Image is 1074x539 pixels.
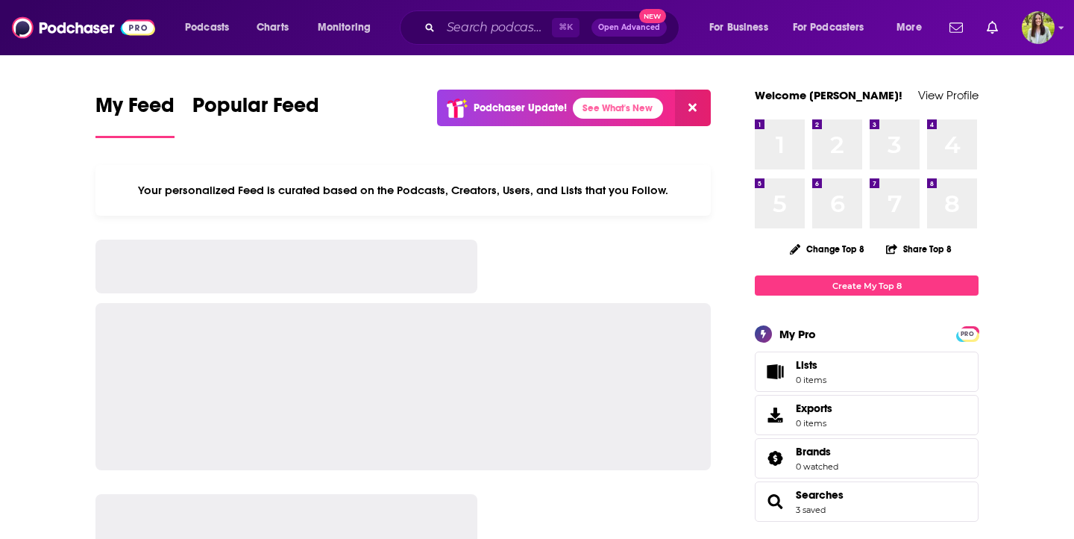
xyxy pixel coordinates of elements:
[639,9,666,23] span: New
[474,102,567,114] p: Podchaser Update!
[755,438,979,479] span: Brands
[175,16,248,40] button: open menu
[796,445,838,458] a: Brands
[318,17,371,38] span: Monitoring
[779,327,816,341] div: My Pro
[793,17,864,38] span: For Podcasters
[755,275,979,296] a: Create My Top 8
[95,165,711,216] div: Your personalized Feed is curated based on the Podcasts, Creators, Users, and Lists that you Follow.
[796,358,826,372] span: Lists
[573,98,663,119] a: See What's New
[885,234,952,264] button: Share Top 8
[981,15,1004,40] a: Show notifications dropdown
[760,448,790,469] a: Brands
[796,505,826,515] a: 3 saved
[95,93,175,127] span: My Feed
[958,328,976,339] a: PRO
[918,88,979,102] a: View Profile
[796,488,844,502] a: Searches
[1022,11,1055,44] span: Logged in as meaghanyoungblood
[307,16,390,40] button: open menu
[185,17,229,38] span: Podcasts
[755,395,979,435] a: Exports
[796,402,832,415] span: Exports
[257,17,289,38] span: Charts
[796,358,817,372] span: Lists
[886,16,940,40] button: open menu
[896,17,922,38] span: More
[760,361,790,382] span: Lists
[1022,11,1055,44] button: Show profile menu
[796,375,826,385] span: 0 items
[755,352,979,392] a: Lists
[598,24,660,31] span: Open Advanced
[247,16,298,40] a: Charts
[192,93,319,138] a: Popular Feed
[1022,11,1055,44] img: User Profile
[796,445,831,458] span: Brands
[699,16,787,40] button: open menu
[760,491,790,512] a: Searches
[796,418,832,429] span: 0 items
[943,15,969,40] a: Show notifications dropdown
[12,13,155,42] img: Podchaser - Follow, Share and Rate Podcasts
[192,93,319,127] span: Popular Feed
[591,19,667,37] button: Open AdvancedNew
[783,16,886,40] button: open menu
[781,240,873,258] button: Change Top 8
[441,16,552,40] input: Search podcasts, credits, & more...
[414,10,694,45] div: Search podcasts, credits, & more...
[796,461,838,472] a: 0 watched
[95,93,175,138] a: My Feed
[552,18,580,37] span: ⌘ K
[760,405,790,426] span: Exports
[755,88,902,102] a: Welcome [PERSON_NAME]!
[755,482,979,522] span: Searches
[709,17,768,38] span: For Business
